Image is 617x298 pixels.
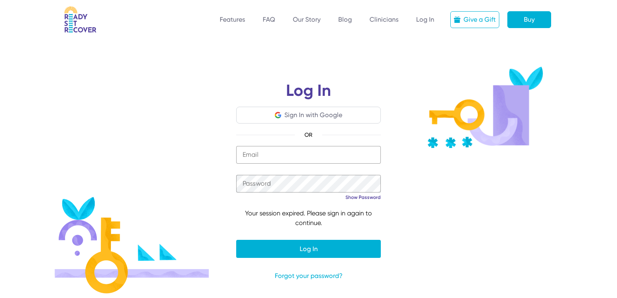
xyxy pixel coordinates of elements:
span: OR [295,130,322,140]
a: Clinicians [370,16,398,23]
button: Log In [236,240,381,258]
div: Your session expired. Please sign in again to continue. [236,209,381,228]
img: Login illustration 1 [55,197,209,294]
a: Log In [416,16,434,23]
a: Features [220,16,245,23]
a: Our Story [293,16,321,23]
img: RSR [64,6,96,33]
a: FAQ [263,16,275,23]
a: Give a Gift [450,11,499,28]
a: Forgot your password? [236,271,381,281]
a: Show Password [345,194,381,201]
div: Buy [524,15,535,24]
div: Give a Gift [464,15,496,24]
img: Key [427,67,543,148]
button: Sign In with Google [275,110,342,120]
a: Blog [338,16,352,23]
a: Buy [507,11,551,28]
div: Sign In with Google [284,110,342,120]
h1: Log In [236,83,381,107]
